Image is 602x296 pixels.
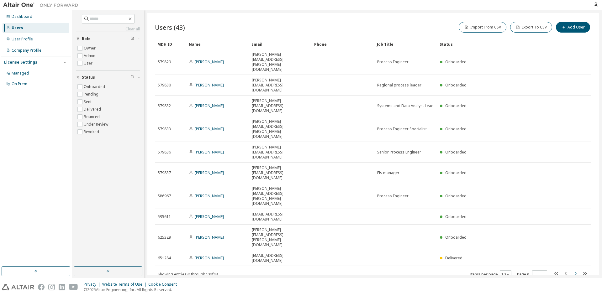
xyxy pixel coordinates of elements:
span: Onboarded [445,170,467,175]
label: User [84,60,94,67]
span: Onboarded [445,126,467,132]
span: Process Engineer Specialist [377,127,427,132]
span: Onboarded [445,214,467,219]
span: Onboarded [445,235,467,240]
img: Altair One [3,2,82,8]
label: Sent [84,98,93,106]
img: youtube.svg [69,284,78,290]
span: [PERSON_NAME][EMAIL_ADDRESS][DOMAIN_NAME] [252,165,309,180]
span: 579833 [158,127,171,132]
div: MDH ID [157,39,184,49]
a: [PERSON_NAME] [195,59,224,65]
span: [PERSON_NAME][EMAIL_ADDRESS][DOMAIN_NAME] [252,98,309,113]
span: 586967 [158,194,171,199]
span: 579837 [158,170,171,175]
div: Phone [314,39,372,49]
div: Users [12,25,23,30]
button: Add User [556,22,590,33]
a: [PERSON_NAME] [195,193,224,199]
span: Items per page [470,270,511,278]
a: [PERSON_NAME] [195,103,224,108]
span: Onboarded [445,59,467,65]
a: [PERSON_NAME] [195,214,224,219]
img: instagram.svg [48,284,55,290]
span: Page n. [517,270,547,278]
label: Delivered [84,106,102,113]
label: Under Review [84,121,109,128]
span: Els manager [377,170,399,175]
a: [PERSON_NAME] [195,255,224,261]
div: Name [189,39,246,49]
span: Senior Process Engineer [377,150,421,155]
span: 651284 [158,256,171,261]
img: linkedin.svg [59,284,65,290]
p: © 2025 Altair Engineering, Inc. All Rights Reserved. [84,287,181,292]
span: Process Engineer [377,194,409,199]
span: Onboarded [445,103,467,108]
button: Export To CSV [510,22,552,33]
label: Pending [84,91,100,98]
span: 579829 [158,60,171,65]
div: User Profile [12,37,33,42]
div: Managed [12,71,29,76]
a: Clear all [76,27,140,32]
span: Role [82,36,91,41]
div: Dashboard [12,14,32,19]
label: Bounced [84,113,101,121]
span: Process Engineer [377,60,409,65]
a: [PERSON_NAME] [195,126,224,132]
div: On Prem [12,81,27,86]
label: Owner [84,44,97,52]
span: Showing entries 31 through 40 of 43 [158,272,218,277]
span: [EMAIL_ADDRESS][DOMAIN_NAME] [252,253,309,263]
span: Clear filter [130,36,134,41]
button: 10 [501,272,510,277]
span: Delivered [445,255,462,261]
span: Users (43) [155,23,185,32]
span: Clear filter [130,75,134,80]
span: Onboarded [445,82,467,88]
a: [PERSON_NAME] [195,149,224,155]
span: [PERSON_NAME][EMAIL_ADDRESS][PERSON_NAME][DOMAIN_NAME] [252,52,309,72]
button: Status [76,70,140,84]
div: Privacy [84,282,102,287]
div: Company Profile [12,48,41,53]
span: 579836 [158,150,171,155]
a: [PERSON_NAME] [195,170,224,175]
span: [EMAIL_ADDRESS][DOMAIN_NAME] [252,212,309,222]
span: [PERSON_NAME][EMAIL_ADDRESS][DOMAIN_NAME] [252,145,309,160]
a: [PERSON_NAME] [195,235,224,240]
label: Revoked [84,128,100,136]
span: 579832 [158,103,171,108]
div: Website Terms of Use [102,282,148,287]
span: Regional process leader [377,83,421,88]
img: altair_logo.svg [2,284,34,290]
button: Import From CSV [459,22,506,33]
img: facebook.svg [38,284,45,290]
span: Status [82,75,95,80]
div: License Settings [4,60,37,65]
label: Admin [84,52,97,60]
button: Role [76,32,140,46]
span: 595611 [158,214,171,219]
span: [PERSON_NAME][EMAIL_ADDRESS][PERSON_NAME][DOMAIN_NAME] [252,227,309,247]
span: 579830 [158,83,171,88]
label: Onboarded [84,83,106,91]
span: Systems and Data Analyst Lead [377,103,434,108]
span: Onboarded [445,149,467,155]
span: Onboarded [445,193,467,199]
div: Cookie Consent [148,282,181,287]
span: 625329 [158,235,171,240]
span: [PERSON_NAME][EMAIL_ADDRESS][PERSON_NAME][DOMAIN_NAME] [252,119,309,139]
span: [PERSON_NAME][EMAIL_ADDRESS][PERSON_NAME][DOMAIN_NAME] [252,186,309,206]
div: Email [251,39,309,49]
span: [PERSON_NAME][EMAIL_ADDRESS][DOMAIN_NAME] [252,78,309,93]
a: [PERSON_NAME] [195,82,224,88]
div: Job Title [377,39,435,49]
div: Status [440,39,559,49]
